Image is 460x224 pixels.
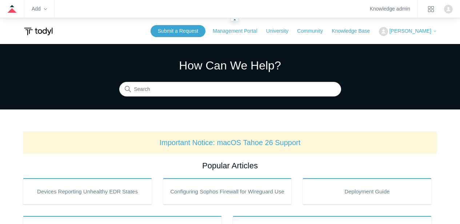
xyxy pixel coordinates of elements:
span: [PERSON_NAME] [389,28,431,34]
a: Devices Reporting Unhealthy EDR States [23,178,152,204]
a: Deployment Guide [303,178,432,204]
h2: Popular Articles [23,160,437,172]
img: user avatar [444,5,453,13]
a: Knowledge Base [332,27,377,35]
h1: How Can We Help? [119,57,341,74]
zd-hc-trigger: Add [32,7,47,11]
a: Configuring Sophos Firewall for Wireguard Use [163,178,292,204]
input: Search [119,82,341,97]
a: Management Portal [213,27,264,35]
img: Todyl Support Center Help Center home page [23,25,54,38]
a: Important Notice: macOS Tahoe 26 Support [160,139,301,147]
zd-hc-resizer: Guide navigation [230,18,239,21]
a: Knowledge admin [370,7,410,11]
button: [PERSON_NAME] [379,27,437,36]
a: University [266,27,296,35]
zd-hc-trigger: Click your profile icon to open the profile menu [444,5,453,13]
a: Community [297,27,330,35]
a: Submit a Request [151,25,205,37]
